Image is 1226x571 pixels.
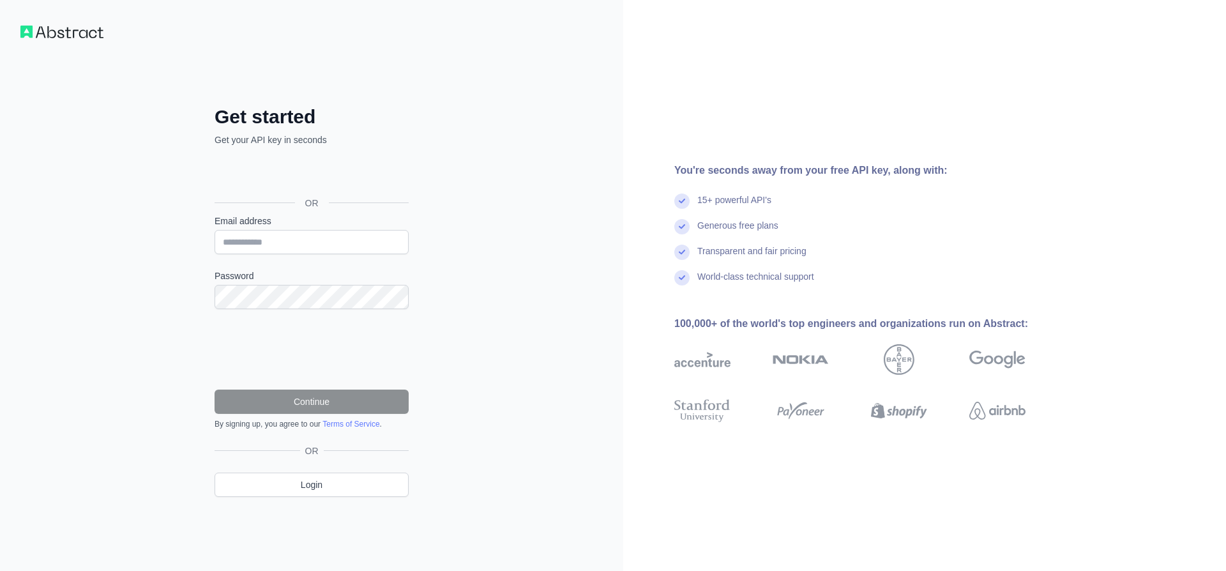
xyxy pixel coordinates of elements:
img: nokia [773,344,829,375]
a: Login [215,473,409,497]
div: World-class technical support [697,270,814,296]
img: check mark [674,245,690,260]
iframe: reCAPTCHA [215,324,409,374]
img: check mark [674,219,690,234]
img: google [969,344,1025,375]
iframe: Sign in with Google Button [208,160,412,188]
img: airbnb [969,397,1025,425]
div: 15+ powerful API's [697,194,771,219]
p: Get your API key in seconds [215,133,409,146]
label: Email address [215,215,409,227]
div: You're seconds away from your free API key, along with: [674,163,1066,178]
img: accenture [674,344,730,375]
img: shopify [871,397,927,425]
img: bayer [884,344,914,375]
img: check mark [674,194,690,209]
img: payoneer [773,397,829,425]
img: Workflow [20,26,103,38]
div: 100,000+ of the world's top engineers and organizations run on Abstract: [674,316,1066,331]
h2: Get started [215,105,409,128]
button: Continue [215,390,409,414]
div: By signing up, you agree to our . [215,419,409,429]
img: stanford university [674,397,730,425]
img: check mark [674,270,690,285]
a: Terms of Service [322,420,379,429]
span: OR [295,197,329,209]
div: Transparent and fair pricing [697,245,806,270]
div: Generous free plans [697,219,778,245]
label: Password [215,270,409,282]
span: OR [300,445,324,457]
